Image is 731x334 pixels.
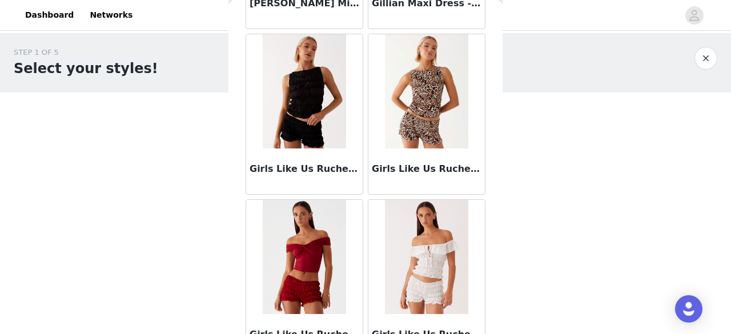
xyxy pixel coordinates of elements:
[263,34,346,148] img: Girls Like Us Ruched Mini Shorts - Black
[675,295,702,323] div: Open Intercom Messenger
[14,58,158,79] h1: Select your styles!
[14,47,158,58] div: STEP 1 OF 5
[18,2,81,28] a: Dashboard
[689,6,700,25] div: avatar
[385,34,468,148] img: Girls Like Us Ruched Mini Shorts - Leopard
[385,200,468,314] img: Girls Like Us Ruched Mini Shorts - White
[83,2,139,28] a: Networks
[250,162,359,176] h3: Girls Like Us Ruched Mini Shorts - Black
[263,200,346,314] img: Girls Like Us Ruched Mini Shorts - Maroon
[372,162,481,176] h3: Girls Like Us Ruched Mini Shorts - Leopard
